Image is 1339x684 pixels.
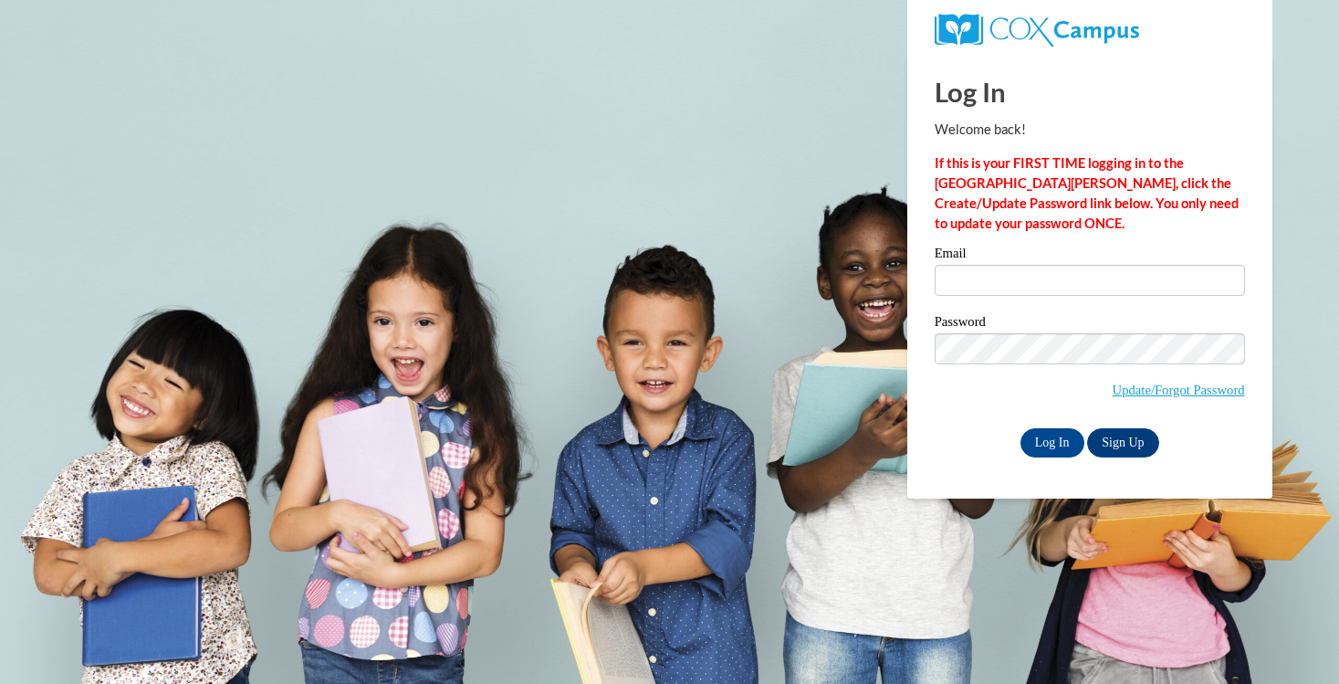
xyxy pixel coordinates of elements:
p: Welcome back! [935,120,1245,140]
h1: Log In [935,73,1245,110]
img: COX Campus [935,14,1139,47]
a: Sign Up [1087,428,1158,458]
a: COX Campus [935,14,1245,47]
label: Email [935,247,1245,265]
label: Password [935,315,1245,333]
a: Update/Forgot Password [1113,383,1245,397]
input: Log In [1020,428,1084,458]
strong: If this is your FIRST TIME logging in to the [GEOGRAPHIC_DATA][PERSON_NAME], click the Create/Upd... [935,155,1239,231]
